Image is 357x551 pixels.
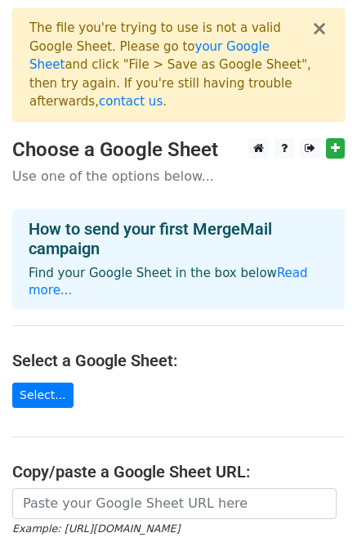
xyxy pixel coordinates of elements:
h4: How to send your first MergeMail campaign [29,219,328,258]
a: Read more... [29,266,308,298]
input: Paste your Google Sheet URL here [12,488,337,519]
h3: Choose a Google Sheet [12,138,345,162]
p: Use one of the options below... [12,168,345,185]
button: × [311,19,328,38]
small: Example: [URL][DOMAIN_NAME] [12,522,180,535]
div: The file you're trying to use is not a valid Google Sheet. Please go to and click "File > Save as... [29,19,311,111]
h4: Copy/paste a Google Sheet URL: [12,462,345,482]
a: Select... [12,383,74,408]
p: Find your Google Sheet in the box below [29,265,328,299]
h4: Select a Google Sheet: [12,351,345,370]
a: your Google Sheet [29,39,270,73]
a: contact us [99,94,163,109]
